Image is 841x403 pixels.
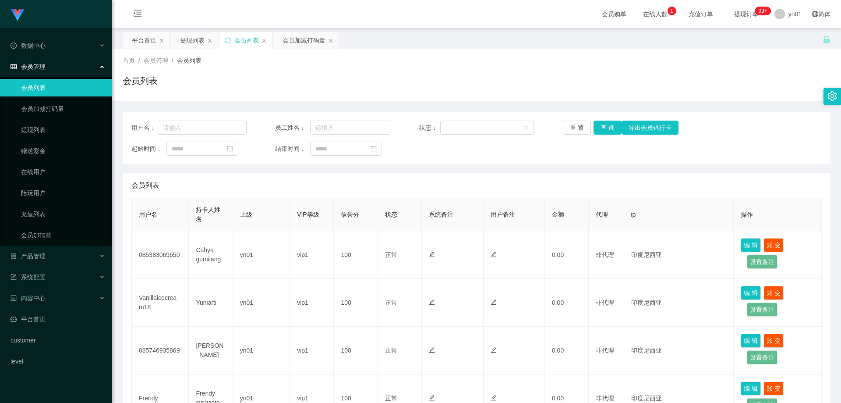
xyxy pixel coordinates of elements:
span: 用户备注 [491,211,515,218]
span: / [172,57,173,64]
span: 首页 [123,57,135,64]
td: 0.00 [545,327,589,374]
span: / [138,57,140,64]
span: 用户名： [131,123,158,132]
a: 会员加扣款 [21,226,105,244]
i: 图标: table [11,64,17,70]
span: 操作 [741,211,753,218]
span: 正常 [385,347,397,354]
div: 会员列表 [234,32,259,49]
button: 设置备注 [747,255,777,269]
td: 0.00 [545,231,589,279]
span: 产品管理 [11,253,46,260]
td: 085746935869 [132,327,189,374]
button: 账 变 [763,334,784,348]
img: logo.9652507e.png [11,9,25,21]
span: 非代理 [596,299,614,306]
td: 100 [334,327,378,374]
p: 1 [670,7,673,15]
span: 会员管理 [144,57,168,64]
sup: 1 [668,7,676,15]
button: 重 置 [563,121,591,135]
h1: 会员列表 [123,74,158,87]
span: VIP等级 [297,211,319,218]
div: 提现列表 [180,32,205,49]
button: 账 变 [763,382,784,396]
td: 印度尼西亚 [624,231,734,279]
i: 图标: close [328,38,333,43]
span: 状态： [419,123,441,132]
i: 图标: setting [827,91,837,101]
td: 085383069650 [132,231,189,279]
span: 代理 [596,211,608,218]
span: 充值订单 [684,11,717,17]
i: 图标: edit [429,299,435,305]
span: 正常 [385,395,397,402]
td: Yuniarti [189,279,233,327]
i: 图标: edit [491,395,497,401]
i: 图标: calendar [227,146,233,152]
span: 提现订单 [730,11,763,17]
a: customer [11,332,105,349]
i: 图标: edit [491,299,497,305]
i: 图标: close [261,38,267,43]
a: 会员列表 [21,79,105,96]
i: 图标: edit [429,251,435,257]
td: 印度尼西亚 [624,327,734,374]
td: vip1 [290,231,334,279]
i: 图标: global [812,11,818,17]
a: 充值列表 [21,205,105,223]
i: 图标: close [159,38,164,43]
span: 在线人数 [639,11,672,17]
span: 正常 [385,251,397,258]
td: vip1 [290,327,334,374]
span: 状态 [385,211,397,218]
sup: 304 [755,7,770,15]
td: 100 [334,231,378,279]
a: 在线用户 [21,163,105,181]
span: 数据中心 [11,42,46,49]
span: 持卡人姓名 [196,206,220,222]
i: 图标: form [11,274,17,280]
td: Cahya gumilang [189,231,233,279]
span: 内容中心 [11,295,46,302]
span: 非代理 [596,347,614,354]
button: 导出会员银行卡 [622,121,678,135]
div: 平台首页 [132,32,156,49]
td: Vanillaicecream18 [132,279,189,327]
i: 图标: calendar [371,146,377,152]
td: yn01 [233,231,290,279]
i: 图标: down [523,125,529,131]
span: 用户名 [139,211,157,218]
input: 请输入 [158,121,247,135]
span: 非代理 [596,251,614,258]
button: 查 询 [594,121,622,135]
span: 起始时间： [131,144,166,153]
td: [PERSON_NAME] [189,327,233,374]
div: 会员加减打码量 [283,32,325,49]
a: 赠送彩金 [21,142,105,160]
button: 编 辑 [741,382,761,396]
span: 上级 [240,211,252,218]
i: 图标: close [207,38,212,43]
a: 图标: dashboard平台首页 [11,310,105,328]
span: 信誉分 [341,211,359,218]
button: 账 变 [763,286,784,300]
td: 100 [334,279,378,327]
td: vip1 [290,279,334,327]
span: 会员列表 [131,180,159,191]
input: 请输入 [310,121,390,135]
button: 设置备注 [747,350,777,364]
button: 编 辑 [741,238,761,252]
i: 图标: edit [429,347,435,353]
button: 编 辑 [741,334,761,348]
a: 提现列表 [21,121,105,139]
i: 图标: unlock [823,36,830,43]
span: 正常 [385,299,397,306]
i: 图标: edit [429,395,435,401]
span: 金额 [552,211,564,218]
a: level [11,353,105,370]
span: 结束时间： [275,144,310,153]
a: 会员加减打码量 [21,100,105,118]
i: 图标: edit [491,251,497,257]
